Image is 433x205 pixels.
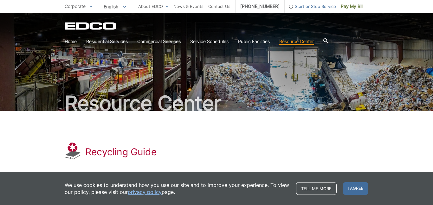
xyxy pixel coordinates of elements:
[65,3,86,9] span: Corporate
[173,3,204,10] a: News & Events
[208,3,230,10] a: Contact Us
[343,182,368,195] span: I agree
[65,171,368,178] h2: Recycling Information
[190,38,229,45] a: Service Schedules
[65,38,77,45] a: Home
[137,38,181,45] a: Commercial Services
[65,22,117,30] a: EDCD logo. Return to the homepage.
[296,182,337,195] a: Tell me more
[65,93,368,113] h2: Resource Center
[128,189,162,195] a: privacy policy
[279,38,314,45] a: Resource Center
[65,182,290,195] p: We use cookies to understand how you use our site and to improve your experience. To view our pol...
[86,38,128,45] a: Residential Services
[99,1,131,12] span: English
[238,38,270,45] a: Public Facilities
[85,146,157,157] h1: Recycling Guide
[138,3,169,10] a: About EDCO
[341,3,363,10] span: Pay My Bill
